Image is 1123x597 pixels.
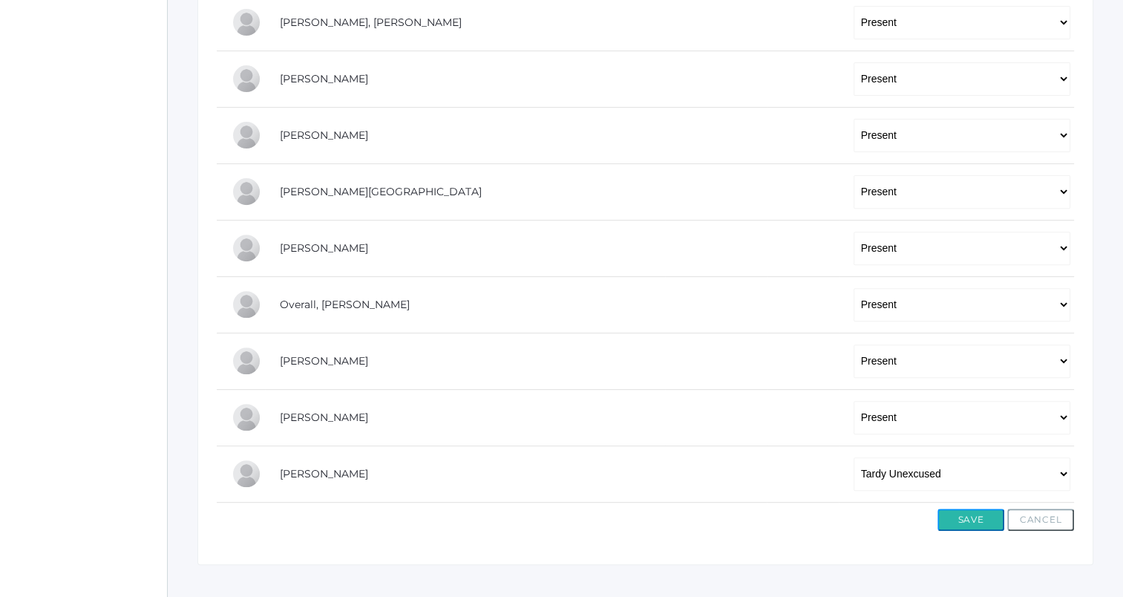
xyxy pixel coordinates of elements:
button: Save [937,509,1004,531]
div: LaRae Erner [232,64,261,94]
div: Chris Overall [232,290,261,319]
a: [PERSON_NAME], [PERSON_NAME] [280,16,462,29]
button: Cancel [1007,509,1074,531]
div: Emme Renz [232,402,261,432]
div: Olivia Puha [232,346,261,376]
a: [PERSON_NAME] [280,128,368,142]
div: Marissa Myers [232,233,261,263]
div: Rachel Hayton [232,120,261,150]
div: Presley Davenport [232,7,261,37]
a: [PERSON_NAME] [280,241,368,255]
a: [PERSON_NAME] [280,354,368,368]
a: [PERSON_NAME] [280,411,368,424]
a: Overall, [PERSON_NAME] [280,298,410,311]
a: [PERSON_NAME] [280,467,368,480]
a: [PERSON_NAME] [280,72,368,85]
div: Leah Vichinsky [232,459,261,489]
div: Austin Hill [232,177,261,206]
a: [PERSON_NAME][GEOGRAPHIC_DATA] [280,185,482,198]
